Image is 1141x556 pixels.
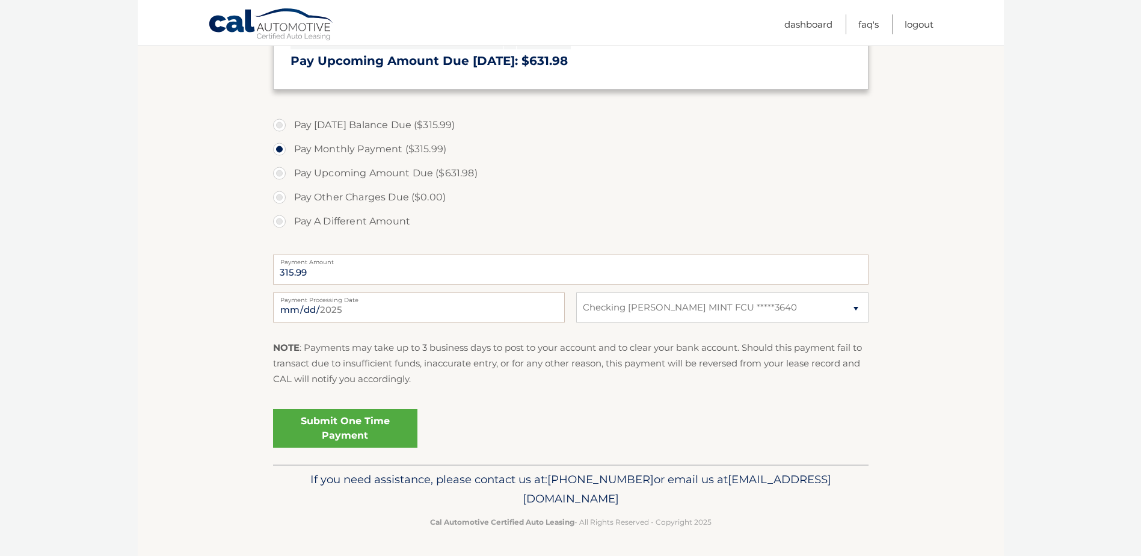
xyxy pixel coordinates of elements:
[273,292,565,323] input: Payment Date
[273,342,300,353] strong: NOTE
[273,255,869,285] input: Payment Amount
[273,409,417,448] a: Submit One Time Payment
[273,340,869,388] p: : Payments may take up to 3 business days to post to your account and to clear your bank account....
[291,54,851,69] h3: Pay Upcoming Amount Due [DATE]: $631.98
[273,185,869,209] label: Pay Other Charges Due ($0.00)
[281,516,861,528] p: - All Rights Reserved - Copyright 2025
[905,14,933,34] a: Logout
[273,209,869,233] label: Pay A Different Amount
[208,8,334,43] a: Cal Automotive
[273,113,869,137] label: Pay [DATE] Balance Due ($315.99)
[273,137,869,161] label: Pay Monthly Payment ($315.99)
[273,292,565,302] label: Payment Processing Date
[281,470,861,508] p: If you need assistance, please contact us at: or email us at
[784,14,832,34] a: Dashboard
[547,472,654,486] span: [PHONE_NUMBER]
[523,472,831,505] span: [EMAIL_ADDRESS][DOMAIN_NAME]
[273,161,869,185] label: Pay Upcoming Amount Due ($631.98)
[430,517,574,527] strong: Cal Automotive Certified Auto Leasing
[273,255,869,264] label: Payment Amount
[858,14,879,34] a: FAQ's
